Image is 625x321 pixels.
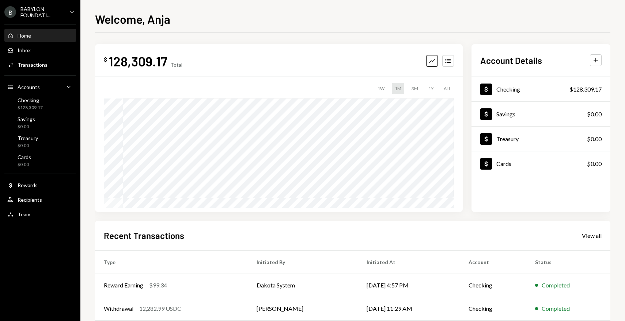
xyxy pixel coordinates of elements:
div: Treasury [18,135,38,141]
a: Checking$128,309.17 [471,77,610,101]
div: Cards [496,160,511,167]
a: Transactions [4,58,76,71]
a: Checking$128,309.17 [4,95,76,112]
div: 128,309.17 [109,53,167,69]
h2: Recent Transactions [104,229,184,241]
h2: Account Details [480,54,542,66]
div: Team [18,211,30,217]
div: Reward Earning [104,281,143,290]
a: Rewards [4,178,76,192]
div: BABYLON FOUNDATI... [20,6,64,18]
td: [PERSON_NAME] [248,297,358,320]
td: Dakota System [248,274,358,297]
td: Checking [460,274,526,297]
div: Savings [18,116,35,122]
a: Inbox [4,43,76,57]
a: Cards$0.00 [471,151,610,176]
a: Savings$0.00 [471,102,610,126]
th: Account [460,250,526,274]
div: Inbox [18,47,31,53]
th: Type [95,250,248,274]
div: 1Y [425,83,436,94]
td: Checking [460,297,526,320]
a: View all [582,231,602,239]
div: $0.00 [587,110,602,119]
div: $99.34 [149,281,167,290]
div: Checking [18,97,43,103]
div: Accounts [18,84,40,90]
div: Cards [18,154,31,160]
td: [DATE] 11:29 AM [358,297,459,320]
div: B [4,6,16,18]
div: $0.00 [18,143,38,149]
td: [DATE] 4:57 PM [358,274,459,297]
div: $128,309.17 [18,105,43,111]
a: Savings$0.00 [4,114,76,131]
div: $ [104,56,107,63]
th: Initiated By [248,250,358,274]
a: Treasury$0.00 [4,133,76,150]
div: Recipients [18,197,42,203]
a: Recipients [4,193,76,206]
div: $128,309.17 [569,85,602,94]
div: Transactions [18,62,48,68]
div: Savings [496,111,515,117]
div: $0.00 [18,124,35,130]
th: Initiated At [358,250,459,274]
a: Accounts [4,80,76,93]
div: 1W [375,83,387,94]
div: Rewards [18,182,38,188]
div: $0.00 [587,135,602,143]
a: Treasury$0.00 [471,127,610,151]
div: Treasury [496,135,519,142]
div: Home [18,32,31,39]
a: Cards$0.00 [4,152,76,169]
a: Team [4,208,76,221]
div: 3M [409,83,421,94]
div: $0.00 [18,162,31,168]
h1: Welcome, Anja [95,12,170,26]
div: Checking [496,86,520,93]
th: Status [526,250,610,274]
div: 12,282.99 USDC [139,304,181,313]
div: $0.00 [587,159,602,168]
div: Total [170,62,182,68]
div: 1M [392,83,404,94]
a: Home [4,29,76,42]
div: Completed [542,281,570,290]
div: Withdrawal [104,304,133,313]
div: Completed [542,304,570,313]
div: ALL [441,83,454,94]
